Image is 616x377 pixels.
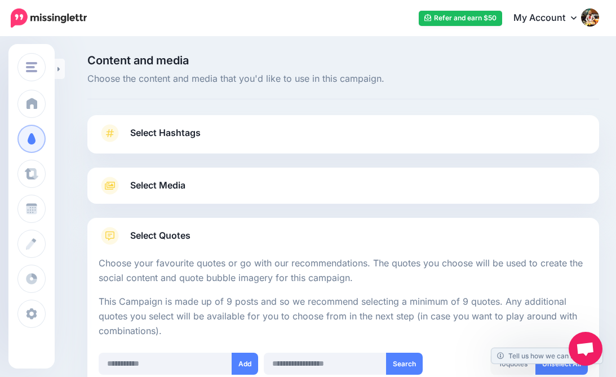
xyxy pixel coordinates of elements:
[130,125,201,141] span: Select Hashtags
[26,62,37,72] img: menu.png
[535,353,588,375] a: Unselect All
[490,353,536,375] div: quotes
[569,332,602,366] div: Open chat
[232,353,258,375] button: Add
[499,360,506,368] span: 10
[87,55,599,66] span: Content and media
[99,295,588,339] p: This Campaign is made up of 9 posts and so we recommend selecting a minimum of 9 quotes. Any addi...
[502,5,599,32] a: My Account
[11,8,87,28] img: Missinglettr
[491,348,602,363] a: Tell us how we can improve
[99,227,588,256] a: Select Quotes
[130,228,190,243] span: Select Quotes
[99,177,588,195] a: Select Media
[99,256,588,286] p: Choose your favourite quotes or go with our recommendations. The quotes you choose will be used t...
[130,178,185,193] span: Select Media
[99,124,588,154] a: Select Hashtags
[419,11,502,26] a: Refer and earn $50
[87,72,599,86] span: Choose the content and media that you'd like to use in this campaign.
[386,353,423,375] button: Search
